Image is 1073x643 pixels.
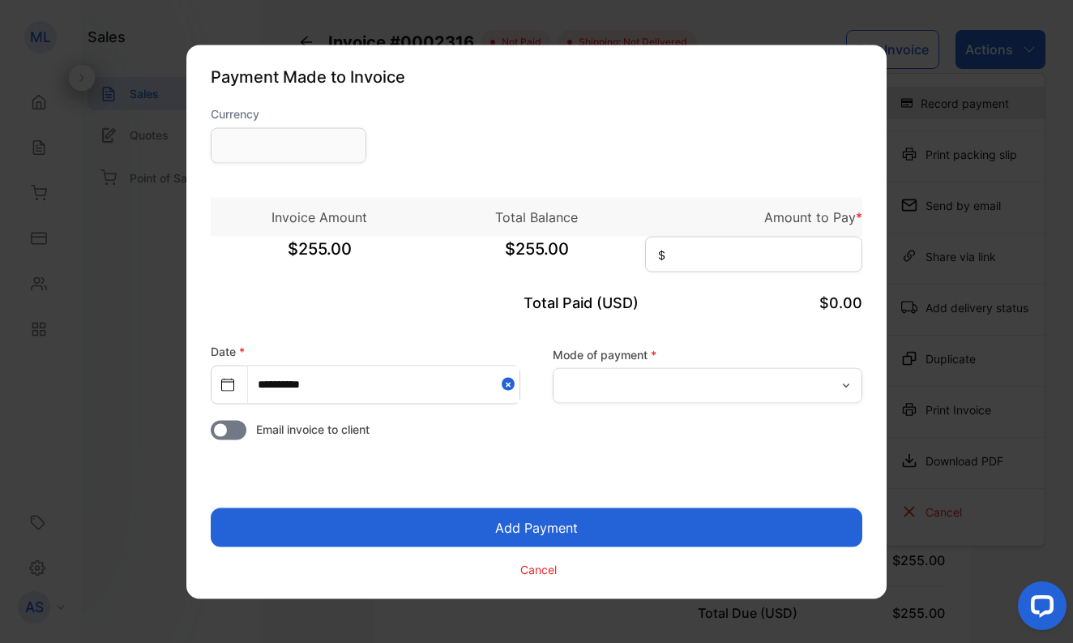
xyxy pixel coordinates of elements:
span: $ [658,246,665,263]
p: Total Balance [428,207,645,226]
span: $255.00 [211,236,428,276]
label: Mode of payment [553,346,862,363]
button: Close [502,366,519,402]
p: Cancel [520,561,557,578]
span: $0.00 [819,294,862,311]
span: $255.00 [428,236,645,276]
button: Add Payment [211,508,862,547]
p: Total Paid (USD) [428,291,645,313]
iframe: LiveChat chat widget [1005,575,1073,643]
span: Email invoice to client [256,420,370,437]
p: Invoice Amount [211,207,428,226]
p: Payment Made to Invoice [211,64,862,88]
label: Date [211,344,245,358]
p: Amount to Pay [645,207,862,226]
label: Currency [211,105,366,122]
